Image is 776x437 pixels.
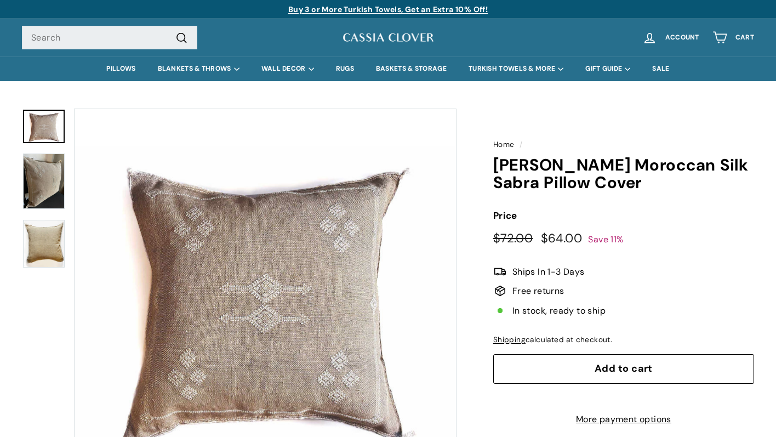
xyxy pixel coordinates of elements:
[588,234,624,245] span: Save 11%
[541,230,582,246] span: $64.00
[493,140,515,149] a: Home
[493,354,754,384] button: Add to cart
[458,56,574,81] summary: TURKISH TOWELS & MORE
[325,56,365,81] a: RUGS
[493,156,754,192] h1: [PERSON_NAME] Moroccan Silk Sabra Pillow Cover
[493,208,754,223] label: Price
[517,140,525,149] span: /
[641,56,680,81] a: SALE
[512,304,606,318] span: In stock, ready to ship
[23,110,65,143] a: Adil Moroccan Silk Sabra Pillow Cover
[595,362,653,375] span: Add to cart
[493,412,754,427] a: More payment options
[288,4,488,14] a: Buy 3 or More Turkish Towels, Get an Extra 10% Off!
[493,139,754,151] nav: breadcrumbs
[665,34,699,41] span: Account
[735,34,754,41] span: Cart
[22,26,197,50] input: Search
[250,56,325,81] summary: WALL DECOR
[147,56,250,81] summary: BLANKETS & THROWS
[574,56,641,81] summary: GIFT GUIDE
[706,21,761,54] a: Cart
[512,265,585,279] span: Ships In 1-3 Days
[493,335,526,344] a: Shipping
[636,21,706,54] a: Account
[512,284,564,298] span: Free returns
[23,154,65,209] img: Adil Moroccan Silk Sabra Pillow Cover
[95,56,146,81] a: PILLOWS
[365,56,458,81] a: BASKETS & STORAGE
[493,230,533,246] span: $72.00
[23,220,65,268] img: Adil Moroccan Silk Sabra Pillow Cover
[493,334,754,346] div: calculated at checkout.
